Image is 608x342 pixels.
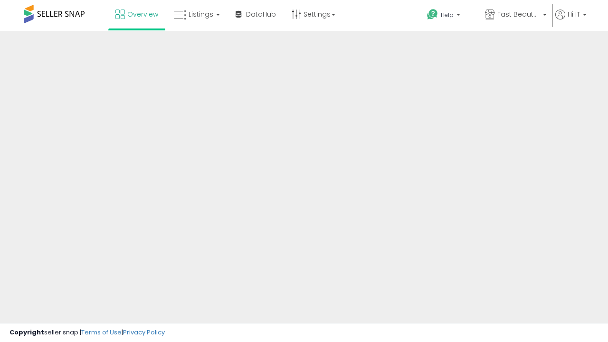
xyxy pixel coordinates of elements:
[497,9,540,19] span: Fast Beauty ([GEOGRAPHIC_DATA])
[9,328,165,337] div: seller snap | |
[189,9,213,19] span: Listings
[568,9,580,19] span: Hi IT
[555,9,587,31] a: Hi IT
[127,9,158,19] span: Overview
[123,328,165,337] a: Privacy Policy
[9,328,44,337] strong: Copyright
[246,9,276,19] span: DataHub
[81,328,122,337] a: Terms of Use
[441,11,454,19] span: Help
[419,1,476,31] a: Help
[427,9,438,20] i: Get Help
